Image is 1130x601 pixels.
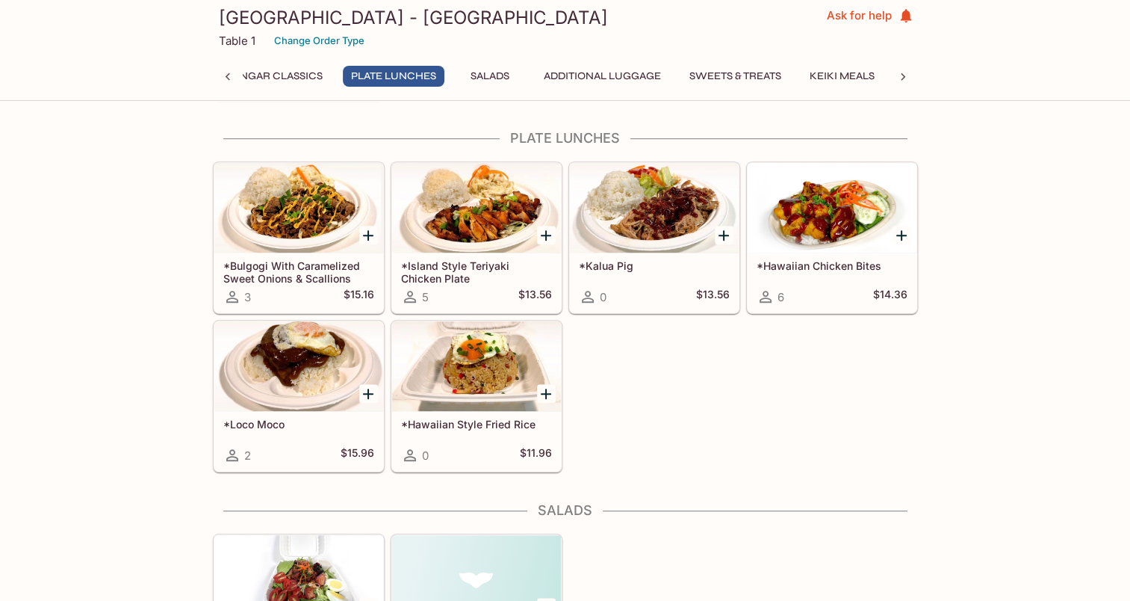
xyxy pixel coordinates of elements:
span: 2 [244,449,251,463]
h5: *Hawaiian Chicken Bites [757,259,907,272]
button: Additional Luggage [535,66,669,87]
p: Table 1 [219,34,255,48]
button: Plate Lunches [343,66,444,87]
a: *Hawaiian Style Fried Rice0$11.96 [391,321,562,472]
h5: $13.56 [518,288,552,306]
div: *Loco Moco [214,321,383,411]
a: *Hawaiian Chicken Bites6$14.36 [747,162,917,313]
button: Add *Loco Moco [359,384,378,403]
button: Change Order Type [267,29,371,52]
span: 5 [422,290,429,304]
h5: *Bulgogi With Caramelized Sweet Onions & Scallions [223,259,374,284]
h4: Salads [213,502,918,519]
h5: $11.96 [520,446,552,464]
a: *Island Style Teriyaki Chicken Plate5$13.56 [391,162,562,313]
button: Salads [456,66,524,87]
div: *Hawaiian Style Fried Rice [392,321,561,411]
h5: $15.16 [344,288,374,306]
div: *Island Style Teriyaki Chicken Plate [392,163,561,253]
button: Sweets & Treats [681,66,789,87]
span: 0 [600,290,606,304]
button: Add *Bulgogi With Caramelized Sweet Onions & Scallions [359,226,378,244]
h5: *Hawaiian Style Fried Rice [401,418,552,431]
button: Add *Island Style Teriyaki Chicken Plate [537,226,556,244]
h5: *Loco Moco [223,418,374,431]
a: *Bulgogi With Caramelized Sweet Onions & Scallions3$15.16 [214,162,384,313]
h5: *Kalua Pig [579,259,730,272]
button: Hangar Classics [217,66,331,87]
a: *Loco Moco2$15.96 [214,321,384,472]
div: *Bulgogi With Caramelized Sweet Onions & Scallions [214,163,383,253]
div: *Kalua Pig [570,163,739,253]
button: Add *Hawaiian Chicken Bites [892,226,911,244]
a: *Kalua Pig0$13.56 [569,162,739,313]
button: Keiki Meals [801,66,883,87]
h5: $13.56 [696,288,730,306]
div: *Hawaiian Chicken Bites [748,163,916,253]
button: Add *Hawaiian Style Fried Rice [537,384,556,403]
h4: Plate Lunches [213,130,918,147]
span: 0 [422,449,429,463]
h5: *Island Style Teriyaki Chicken Plate [401,259,552,284]
button: Add *Kalua Pig [715,226,733,244]
h5: $15.96 [341,446,374,464]
span: 3 [244,290,251,304]
h5: $14.36 [873,288,907,306]
h3: [GEOGRAPHIC_DATA] - [GEOGRAPHIC_DATA] [219,6,826,29]
span: 6 [777,290,784,304]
